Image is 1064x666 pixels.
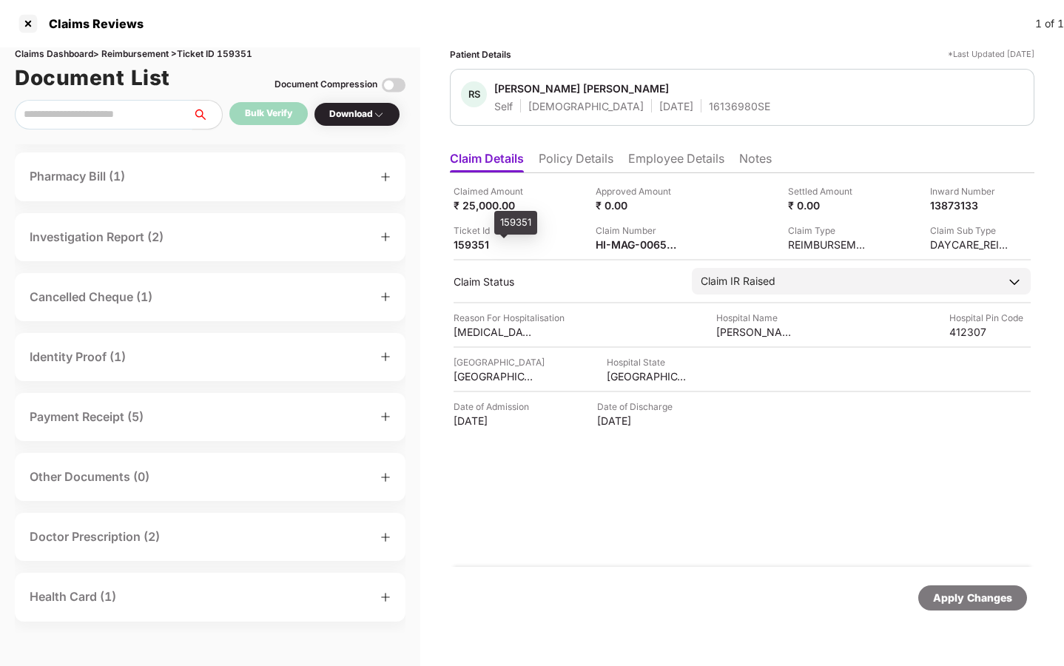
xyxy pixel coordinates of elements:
div: 13873133 [930,198,1011,212]
div: Apply Changes [933,590,1012,606]
div: Bulk Verify [245,107,292,121]
div: Claim IR Raised [701,273,775,289]
div: [GEOGRAPHIC_DATA] [607,369,688,383]
div: Claimed Amount [454,184,535,198]
span: plus [380,351,391,362]
li: Notes [739,151,772,172]
li: Policy Details [539,151,613,172]
span: plus [380,592,391,602]
span: plus [380,411,391,422]
div: [DATE] [454,414,535,428]
div: Download [329,107,385,121]
div: 16136980SE [709,99,770,113]
h1: Document List [15,61,170,94]
div: ₹ 25,000.00 [454,198,535,212]
div: Identity Proof (1) [30,348,126,366]
div: Cancelled Cheque (1) [30,288,152,306]
div: Hospital State [607,355,688,369]
span: plus [380,292,391,302]
div: [PERSON_NAME] [PERSON_NAME] [494,81,669,95]
img: svg+xml;base64,PHN2ZyBpZD0iRHJvcGRvd24tMzJ4MzIiIHhtbG5zPSJodHRwOi8vd3d3LnczLm9yZy8yMDAwL3N2ZyIgd2... [373,109,385,121]
div: 412307 [949,325,1031,339]
div: Claims Dashboard > Reimbursement > Ticket ID 159351 [15,47,405,61]
div: ₹ 0.00 [788,198,869,212]
div: Claim Sub Type [930,223,1011,238]
div: Date of Discharge [597,400,679,414]
div: 159351 [494,211,537,235]
img: svg+xml;base64,PHN2ZyBpZD0iVG9nZ2xlLTMyeDMyIiB4bWxucz0iaHR0cDovL3d3dy53My5vcmcvMjAwMC9zdmciIHdpZH... [382,73,405,97]
div: [DATE] [597,414,679,428]
div: 159351 [454,238,535,252]
div: REIMBURSEMENT [788,238,869,252]
div: Claim Status [454,275,677,289]
div: Other Documents (0) [30,468,149,486]
button: search [192,100,223,129]
div: Hospital Pin Code [949,311,1031,325]
div: Hospital Name [716,311,798,325]
div: Document Compression [275,78,377,92]
div: Investigation Report (2) [30,228,164,246]
div: Inward Number [930,184,1011,198]
li: Claim Details [450,151,524,172]
div: Claims Reviews [40,16,144,31]
div: Payment Receipt (5) [30,408,144,426]
div: Pharmacy Bill (1) [30,167,125,186]
span: plus [380,532,391,542]
div: DAYCARE_REIMBURSEMENT [930,238,1011,252]
div: Settled Amount [788,184,869,198]
div: [GEOGRAPHIC_DATA] [454,369,535,383]
span: plus [380,472,391,482]
div: RS [461,81,487,107]
div: [DEMOGRAPHIC_DATA] [528,99,644,113]
div: Patient Details [450,47,511,61]
span: plus [380,232,391,242]
div: ₹ 0.00 [596,198,677,212]
div: 1 of 1 [1035,16,1064,32]
div: Claim Type [788,223,869,238]
img: downArrowIcon [1007,275,1022,289]
div: Claim Number [596,223,677,238]
div: Date of Admission [454,400,535,414]
div: [GEOGRAPHIC_DATA] [454,355,545,369]
li: Employee Details [628,151,724,172]
div: Health Card (1) [30,588,116,606]
div: *Last Updated [DATE] [948,47,1034,61]
div: Ticket Id [454,223,535,238]
div: Reason For Hospitalisation [454,311,565,325]
div: [DATE] [659,99,693,113]
span: plus [380,172,391,182]
div: Self [494,99,513,113]
div: HI-MAG-006550698(0) [596,238,677,252]
span: search [192,109,222,121]
div: [MEDICAL_DATA], high grade fever [MEDICAL_DATA] [454,325,535,339]
div: Approved Amount [596,184,677,198]
div: [PERSON_NAME] Clinic [716,325,798,339]
div: Doctor Prescription (2) [30,528,160,546]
